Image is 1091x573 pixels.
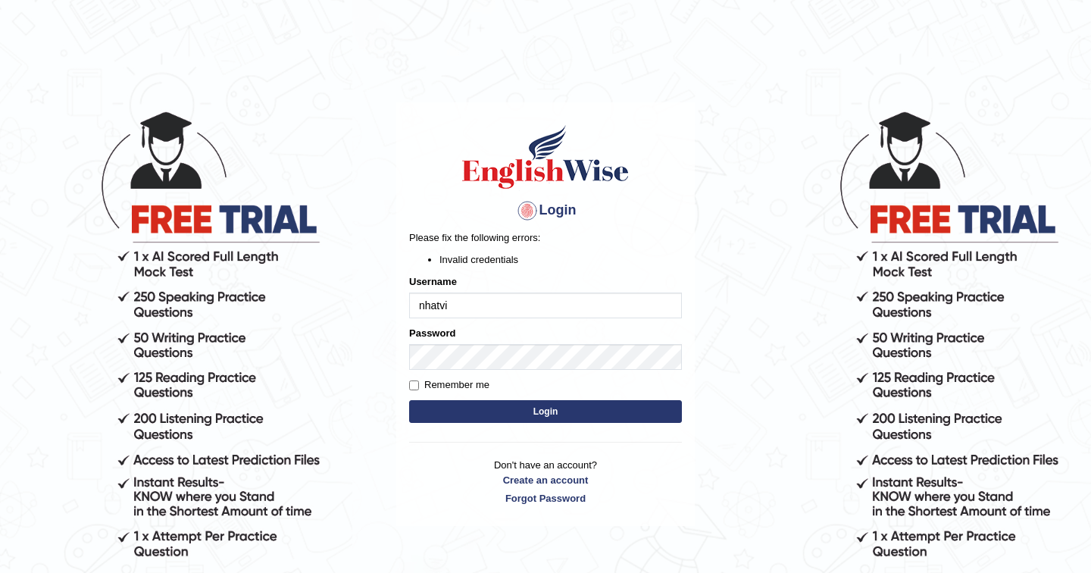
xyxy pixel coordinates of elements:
[409,491,682,506] a: Forgot Password
[439,252,682,267] li: Invalid credentials
[409,230,682,245] p: Please fix the following errors:
[409,377,489,393] label: Remember me
[409,458,682,505] p: Don't have an account?
[409,380,419,390] input: Remember me
[409,400,682,423] button: Login
[459,123,632,191] img: Logo of English Wise sign in for intelligent practice with AI
[409,199,682,223] h4: Login
[409,326,455,340] label: Password
[409,274,457,289] label: Username
[409,473,682,487] a: Create an account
